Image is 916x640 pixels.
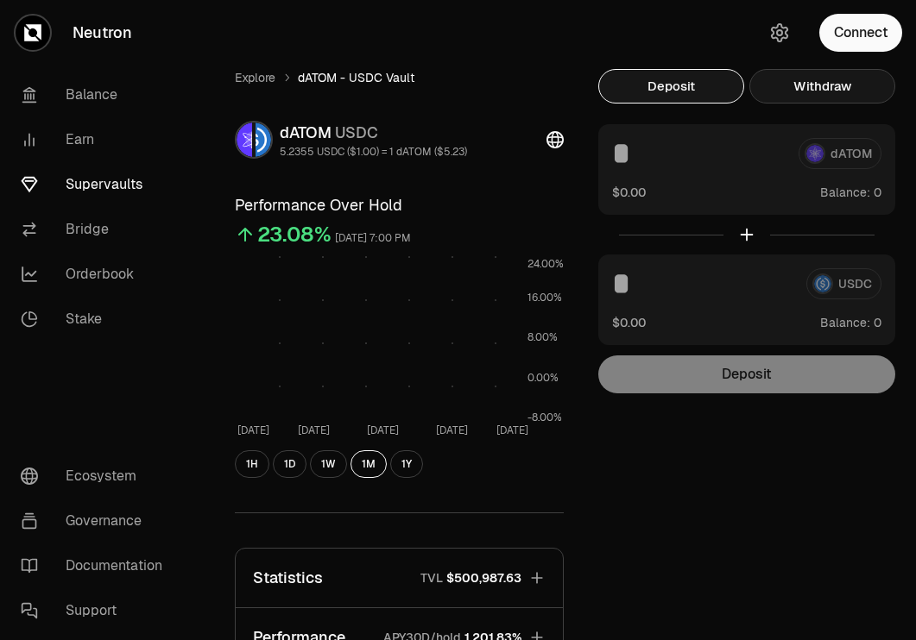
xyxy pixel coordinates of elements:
button: 1W [310,450,347,478]
a: Support [7,588,186,633]
p: Statistics [253,566,323,590]
a: Orderbook [7,252,186,297]
a: Balance [7,72,186,117]
span: dATOM - USDC Vault [298,69,414,86]
span: $500,987.63 [446,569,521,587]
button: $0.00 [612,313,646,331]
button: 1M [351,450,387,478]
tspan: 16.00% [527,291,562,304]
button: 1Y [390,450,423,478]
span: Balance: [820,314,870,331]
button: StatisticsTVL$500,987.63 [236,549,563,607]
nav: breadcrumb [235,69,564,86]
a: Stake [7,297,186,342]
a: Governance [7,499,186,543]
img: USDC Logo [256,122,271,157]
div: 5.2355 USDC ($1.00) = 1 dATOM ($5.23) [280,145,467,159]
button: 1D [273,450,306,478]
div: [DATE] 7:00 PM [335,229,411,248]
tspan: -8.00% [527,411,562,424]
tspan: 8.00% [527,330,558,344]
button: Connect [819,14,902,52]
tspan: [DATE] [367,424,399,437]
a: Documentation [7,543,186,588]
a: Bridge [7,207,186,252]
a: Ecosystem [7,454,186,499]
tspan: [DATE] [298,424,330,437]
a: Explore [235,69,275,86]
img: dATOM Logo [237,122,252,157]
tspan: 0.00% [527,371,559,385]
span: Balance: [820,184,870,201]
tspan: [DATE] [496,424,528,437]
tspan: [DATE] [436,424,468,437]
div: 23.08% [257,221,332,248]
a: Supervaults [7,162,186,207]
button: $0.00 [612,183,646,201]
h3: Performance Over Hold [235,193,564,217]
tspan: 24.00% [527,257,564,271]
button: 1H [235,450,269,478]
button: Deposit [598,69,744,104]
a: Earn [7,117,186,162]
p: TVL [420,569,443,587]
tspan: [DATE] [237,424,269,437]
span: USDC [335,122,378,142]
div: dATOM [280,121,467,145]
button: Withdraw [749,69,895,104]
